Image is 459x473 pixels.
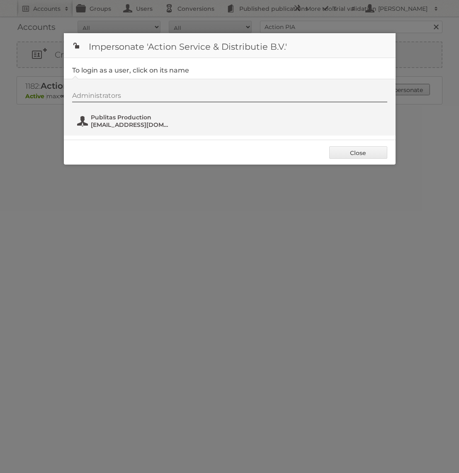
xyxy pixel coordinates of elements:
span: Publitas Production [91,114,171,121]
button: Publitas Production [EMAIL_ADDRESS][DOMAIN_NAME] [76,113,174,129]
legend: To login as a user, click on its name [72,66,189,74]
a: Close [329,146,387,159]
span: [EMAIL_ADDRESS][DOMAIN_NAME] [91,121,171,129]
h1: Impersonate 'Action Service & Distributie B.V.' [64,33,396,58]
div: Administrators [72,92,387,102]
